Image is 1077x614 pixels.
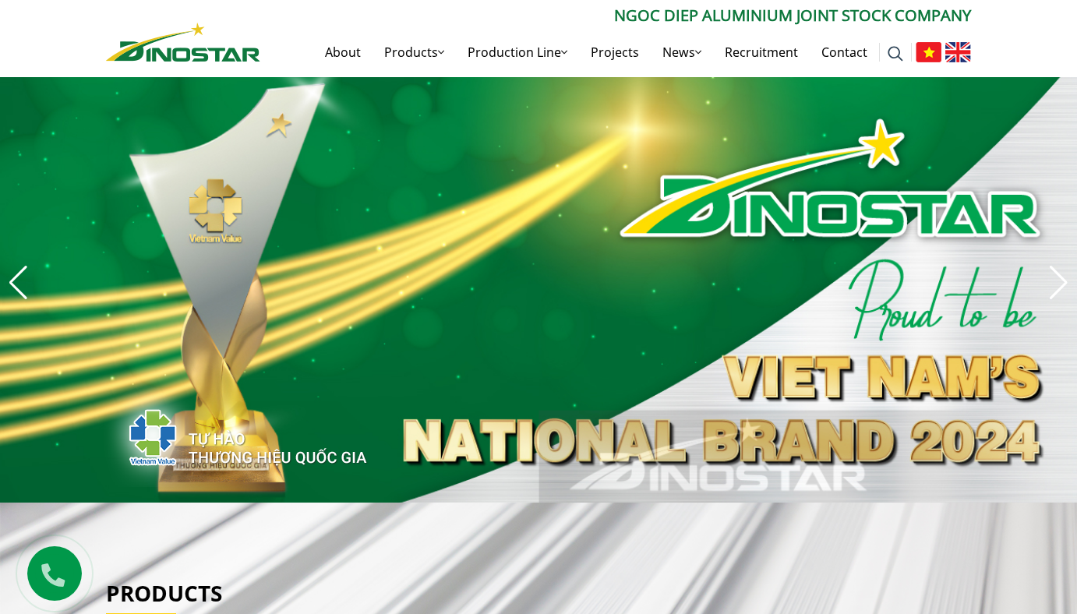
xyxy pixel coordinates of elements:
div: Next slide [1048,266,1069,300]
a: News [651,27,713,77]
a: About [313,27,373,77]
a: Recruitment [713,27,810,77]
img: English [945,42,971,62]
a: Products [373,27,456,77]
img: search [888,46,903,62]
img: thqg [83,381,369,487]
p: Ngoc Diep Aluminium Joint Stock Company [260,4,971,27]
img: Tiếng Việt [916,42,941,62]
a: Production Line [456,27,579,77]
a: Projects [579,27,651,77]
a: Nhôm Dinostar [106,19,260,61]
a: Contact [810,27,879,77]
div: Previous slide [8,266,29,300]
img: Nhôm Dinostar [106,23,260,62]
a: Products [106,578,222,608]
